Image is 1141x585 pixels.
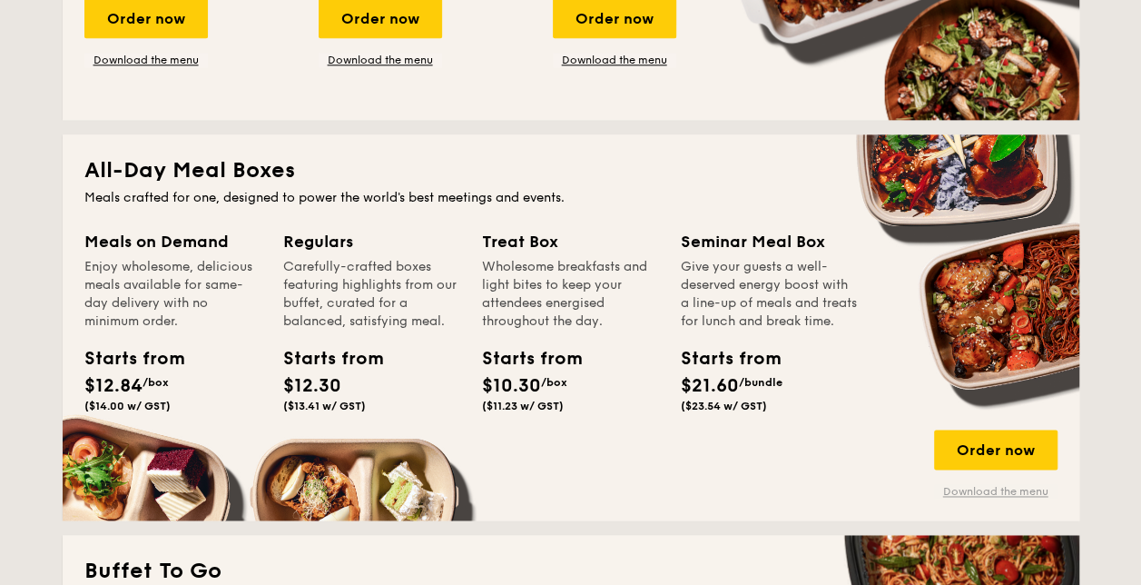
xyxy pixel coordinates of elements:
[482,345,564,372] div: Starts from
[283,375,341,397] span: $12.30
[143,376,169,389] span: /box
[681,229,858,254] div: Seminar Meal Box
[681,345,762,372] div: Starts from
[553,53,676,67] a: Download the menu
[482,375,541,397] span: $10.30
[84,345,166,372] div: Starts from
[681,375,739,397] span: $21.60
[934,430,1057,470] div: Order now
[84,258,261,331] div: Enjoy wholesome, delicious meals available for same-day delivery with no minimum order.
[84,375,143,397] span: $12.84
[283,345,365,372] div: Starts from
[482,258,659,331] div: Wholesome breakfasts and light bites to keep your attendees energised throughout the day.
[283,400,366,412] span: ($13.41 w/ GST)
[283,229,460,254] div: Regulars
[934,484,1057,499] a: Download the menu
[319,53,442,67] a: Download the menu
[283,258,460,331] div: Carefully-crafted boxes featuring highlights from our buffet, curated for a balanced, satisfying ...
[84,400,171,412] span: ($14.00 w/ GST)
[681,258,858,331] div: Give your guests a well-deserved energy boost with a line-up of meals and treats for lunch and br...
[681,400,767,412] span: ($23.54 w/ GST)
[84,229,261,254] div: Meals on Demand
[84,53,208,67] a: Download the menu
[84,156,1057,185] h2: All-Day Meal Boxes
[84,189,1057,207] div: Meals crafted for one, designed to power the world's best meetings and events.
[482,400,564,412] span: ($11.23 w/ GST)
[541,376,567,389] span: /box
[739,376,782,389] span: /bundle
[482,229,659,254] div: Treat Box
